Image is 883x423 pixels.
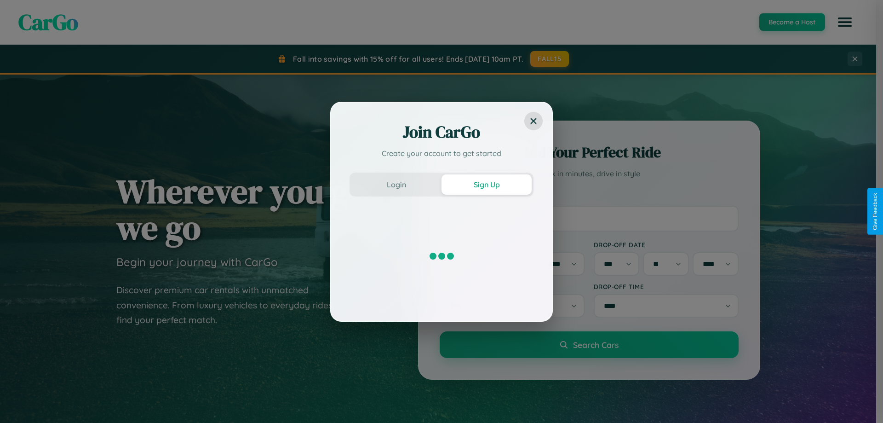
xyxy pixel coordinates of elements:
iframe: Intercom live chat [9,392,31,414]
button: Sign Up [441,174,532,195]
button: Login [351,174,441,195]
h2: Join CarGo [350,121,533,143]
div: Give Feedback [872,193,878,230]
p: Create your account to get started [350,148,533,159]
